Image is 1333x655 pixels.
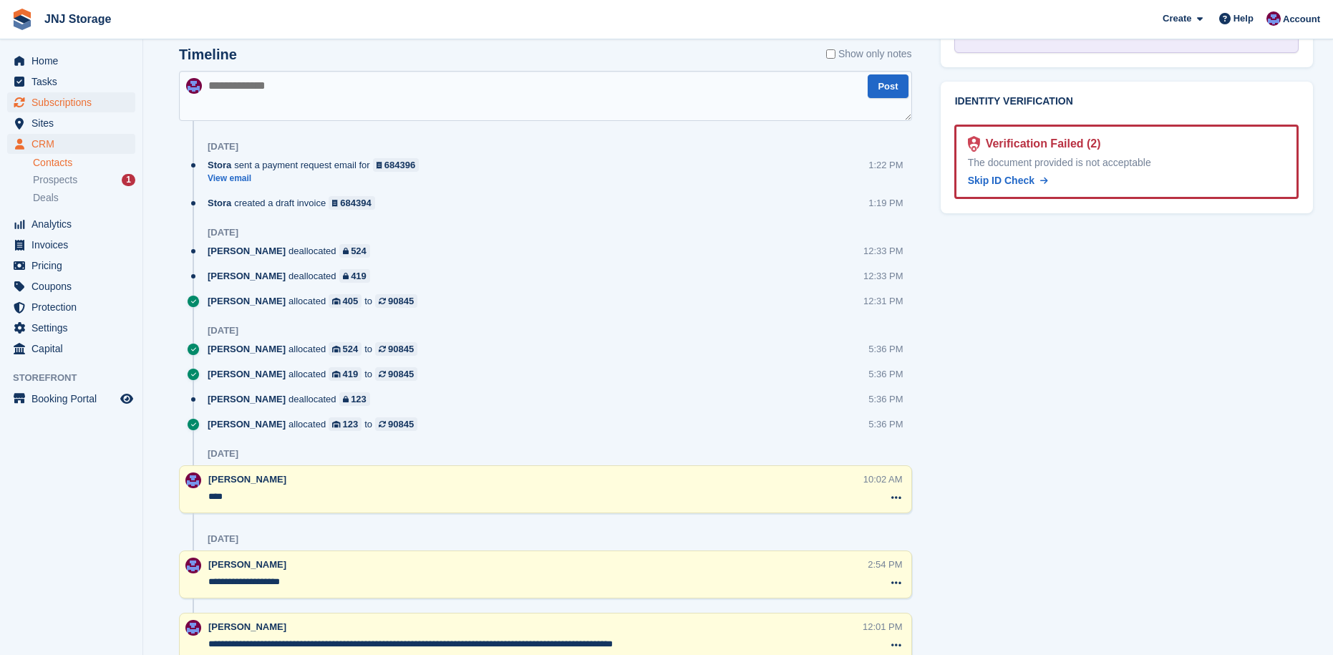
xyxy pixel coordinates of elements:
div: 2:54 PM [868,558,902,571]
div: 684394 [340,196,371,210]
span: [PERSON_NAME] [208,294,286,308]
div: 90845 [388,294,414,308]
a: menu [7,113,135,133]
div: [DATE] [208,448,238,460]
div: 419 [351,269,367,283]
a: 405 [329,294,362,308]
a: menu [7,214,135,234]
div: 1:19 PM [868,196,903,210]
div: [DATE] [208,325,238,336]
div: 90845 [388,417,414,431]
a: menu [7,92,135,112]
span: Booking Portal [31,389,117,409]
span: Help [1233,11,1254,26]
img: stora-icon-8386f47178a22dfd0bd8f6a31ec36ba5ce8667c1dd55bd0f319d3a0aa187defe.svg [11,9,33,30]
img: Jonathan Scrase [186,78,202,94]
h2: Timeline [179,47,237,63]
div: 684396 [384,158,415,172]
div: [DATE] [208,141,238,152]
span: Stora [208,196,231,210]
span: Create [1163,11,1191,26]
div: 90845 [388,367,414,381]
a: View email [208,173,426,185]
div: 5:36 PM [868,367,903,381]
a: 684396 [373,158,420,172]
a: menu [7,297,135,317]
div: 12:33 PM [863,244,903,258]
div: 12:31 PM [863,294,903,308]
div: 524 [351,244,367,258]
div: deallocated [208,244,377,258]
div: 123 [351,392,367,406]
a: menu [7,339,135,359]
span: CRM [31,134,117,154]
span: [PERSON_NAME] [208,417,286,431]
a: 524 [329,342,362,356]
a: 419 [329,367,362,381]
a: 419 [339,269,370,283]
div: created a draft invoice [208,196,382,210]
a: 123 [329,417,362,431]
span: Settings [31,318,117,338]
span: Account [1283,12,1320,26]
div: 12:01 PM [863,620,903,634]
span: Skip ID Check [968,175,1034,186]
h2: Identity verification [955,96,1299,107]
div: Verification Failed (2) [980,135,1101,152]
div: 5:36 PM [868,342,903,356]
a: Deals [33,190,135,205]
span: Capital [31,339,117,359]
div: The document provided is not acceptable [968,155,1286,170]
span: [PERSON_NAME] [208,621,286,632]
a: 684394 [329,196,375,210]
img: Jonathan Scrase [185,472,201,488]
label: Show only notes [826,47,912,62]
img: Jonathan Scrase [1266,11,1281,26]
span: Invoices [31,235,117,255]
div: allocated to [208,342,425,356]
span: Tasks [31,72,117,92]
div: 419 [343,367,359,381]
div: 1:22 PM [868,158,903,172]
div: [DATE] [208,227,238,238]
button: Post [868,74,908,98]
span: Storefront [13,371,142,385]
a: 90845 [375,417,417,431]
img: Jonathan Scrase [185,620,201,636]
div: deallocated [208,269,377,283]
span: Subscriptions [31,92,117,112]
div: 405 [343,294,359,308]
a: menu [7,51,135,71]
a: Prospects 1 [33,173,135,188]
div: 5:36 PM [868,417,903,431]
a: Skip ID Check [968,173,1048,188]
span: [PERSON_NAME] [208,342,286,356]
a: 90845 [375,367,417,381]
a: 123 [339,392,370,406]
div: 5:36 PM [868,392,903,406]
a: menu [7,134,135,154]
div: sent a payment request email for [208,158,426,172]
div: 90845 [388,342,414,356]
a: JNJ Storage [39,7,117,31]
span: [PERSON_NAME] [208,559,286,570]
div: deallocated [208,392,377,406]
img: Jonathan Scrase [185,558,201,573]
span: Deals [33,191,59,205]
span: [PERSON_NAME] [208,392,286,406]
a: Preview store [118,390,135,407]
div: 10:02 AM [863,472,903,486]
div: allocated to [208,294,425,308]
img: Identity Verification Ready [968,136,980,152]
span: Coupons [31,276,117,296]
span: Prospects [33,173,77,187]
div: [DATE] [208,533,238,545]
a: 524 [339,244,370,258]
a: menu [7,235,135,255]
div: allocated to [208,367,425,381]
div: 1 [122,174,135,186]
a: 90845 [375,342,417,356]
span: Home [31,51,117,71]
span: [PERSON_NAME] [208,269,286,283]
a: menu [7,318,135,338]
